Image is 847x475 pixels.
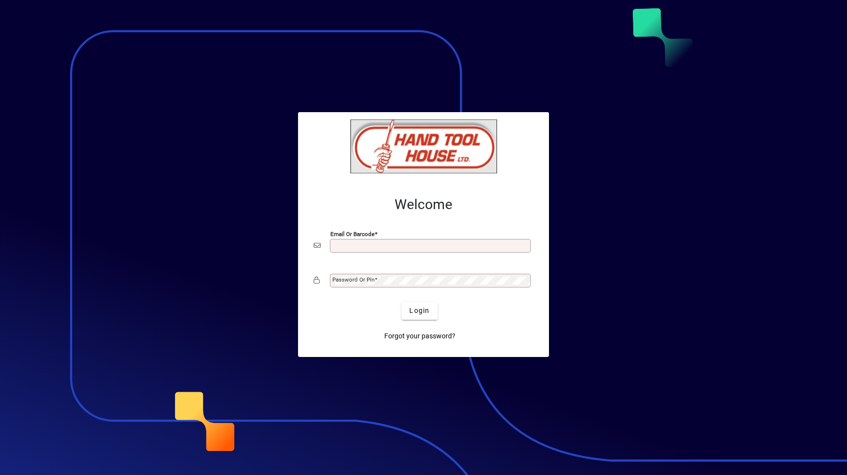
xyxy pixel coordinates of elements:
mat-label: Password or Pin [332,276,374,283]
a: Forgot your password? [380,328,459,345]
h2: Welcome [314,196,533,213]
span: Forgot your password? [384,331,455,341]
button: Login [401,302,437,320]
span: Login [409,306,429,316]
mat-label: Email or Barcode [330,230,374,237]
